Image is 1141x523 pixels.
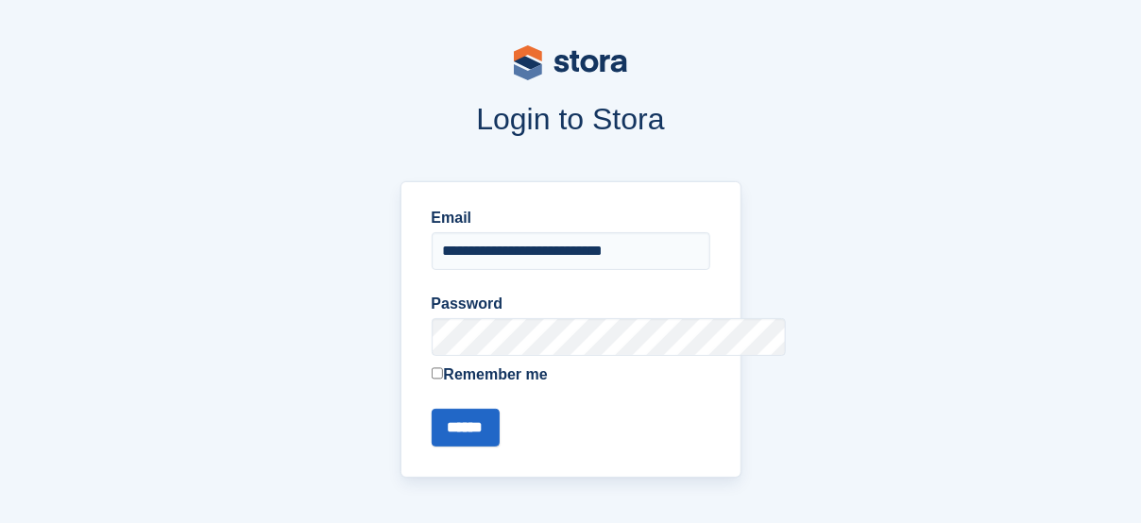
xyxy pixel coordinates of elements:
[145,102,996,136] h1: Login to Stora
[432,293,710,315] label: Password
[432,367,444,380] input: Remember me
[514,45,627,80] img: stora-logo-53a41332b3708ae10de48c4981b4e9114cc0af31d8433b30ea865607fb682f29.svg
[432,207,710,229] label: Email
[432,363,710,386] label: Remember me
